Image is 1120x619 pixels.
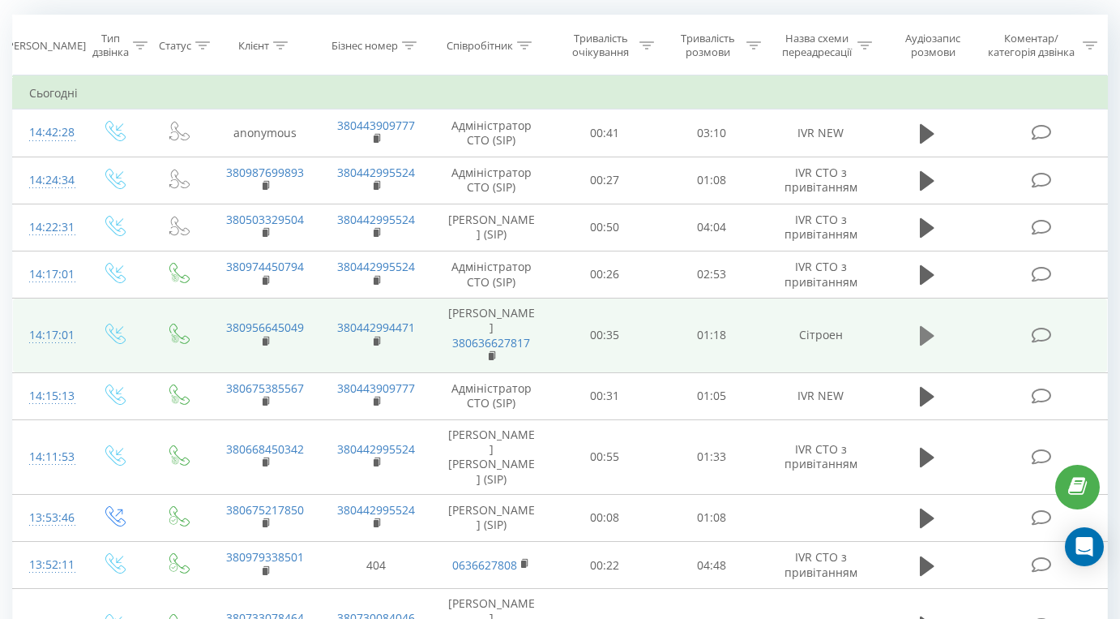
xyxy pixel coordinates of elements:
[209,110,320,157] td: anonymous
[320,542,431,589] td: 404
[658,251,765,298] td: 02:53
[431,420,551,495] td: [PERSON_NAME] [PERSON_NAME] (SIP)
[551,251,658,298] td: 00:26
[765,110,876,157] td: IVR NEW
[551,299,658,373] td: 00:35
[337,441,415,457] a: 380442995524
[238,39,269,53] div: Клієнт
[29,117,65,148] div: 14:42:28
[431,299,551,373] td: [PERSON_NAME]
[658,420,765,495] td: 01:33
[551,542,658,589] td: 00:22
[765,372,876,419] td: IVR NEW
[765,420,876,495] td: IVR СТО з привітанням
[1065,527,1104,566] div: Open Intercom Messenger
[431,110,551,157] td: Адміністратор СТО (SIP)
[658,157,765,204] td: 01:08
[29,320,65,351] div: 14:17:01
[29,502,65,534] div: 13:53:46
[673,32,742,59] div: Тривалість розмови
[29,549,65,581] div: 13:52:11
[566,32,635,59] div: Тривалість очікування
[658,494,765,541] td: 01:08
[337,502,415,518] a: 380442995524
[226,441,304,457] a: 380668450342
[92,32,129,59] div: Тип дзвінка
[226,502,304,518] a: 380675217850
[431,372,551,419] td: Адміністратор СТО (SIP)
[13,77,1108,110] td: Сьогодні
[551,204,658,251] td: 00:50
[447,39,513,53] div: Співробітник
[431,157,551,204] td: Адміністратор СТО (SIP)
[658,110,765,157] td: 03:10
[984,32,1079,59] div: Коментар/категорія дзвінка
[29,165,65,196] div: 14:24:34
[337,165,415,180] a: 380442995524
[226,165,304,180] a: 380987699893
[337,118,415,133] a: 380443909777
[765,157,876,204] td: IVR СТО з привітанням
[226,212,304,227] a: 380503329504
[226,320,304,335] a: 380956645049
[551,110,658,157] td: 00:41
[658,204,765,251] td: 04:04
[431,494,551,541] td: [PERSON_NAME] (SIP)
[337,259,415,274] a: 380442995524
[765,299,876,373] td: Сітроен
[337,380,415,396] a: 380443909777
[551,157,658,204] td: 00:27
[658,372,765,419] td: 01:05
[551,420,658,495] td: 00:55
[658,299,765,373] td: 01:18
[452,557,517,573] a: 0636627808
[337,320,415,335] a: 380442994471
[29,380,65,412] div: 14:15:13
[431,251,551,298] td: Адміністратор СТО (SIP)
[765,542,876,589] td: IVR СТО з привітанням
[551,494,658,541] td: 00:08
[658,542,765,589] td: 04:48
[765,251,876,298] td: IVR СТО з привітанням
[765,204,876,251] td: IVR СТО з привітанням
[226,380,304,396] a: 380675385567
[431,204,551,251] td: [PERSON_NAME] (SIP)
[226,549,304,565] a: 380979338501
[452,335,530,350] a: 380636627817
[331,39,398,53] div: Бізнес номер
[4,39,86,53] div: [PERSON_NAME]
[29,441,65,473] div: 14:11:53
[159,39,191,53] div: Статус
[29,212,65,243] div: 14:22:31
[226,259,304,274] a: 380974450794
[29,259,65,290] div: 14:17:01
[551,372,658,419] td: 00:31
[891,32,975,59] div: Аудіозапис розмови
[780,32,853,59] div: Назва схеми переадресації
[337,212,415,227] a: 380442995524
